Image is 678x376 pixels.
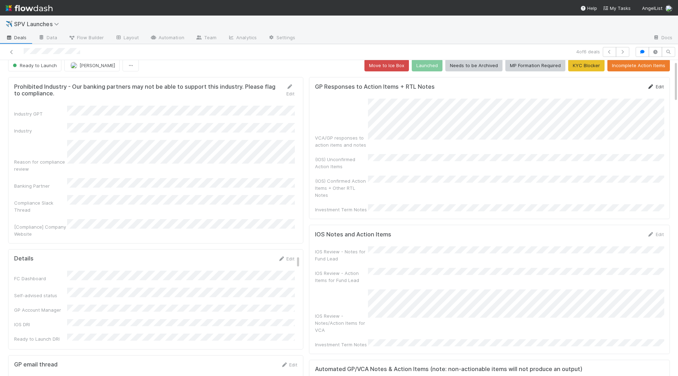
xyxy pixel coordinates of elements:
[315,231,391,238] h5: IOS Notes and Action Items
[603,5,631,12] a: My Tasks
[576,48,600,55] span: 4 of 6 deals
[190,33,222,44] a: Team
[315,341,368,348] div: Investment Term Notes
[79,63,115,68] span: [PERSON_NAME]
[607,59,670,71] button: Incomplete Action Items
[14,20,63,28] span: SPV Launches
[14,83,280,97] h5: Prohibited Industry - Our banking partners may not be able to support this industry. Please flag ...
[315,177,368,199] div: (IOS) Confirmed Action Items + Other RTL Notes
[222,33,262,44] a: Analytics
[32,33,63,44] a: Data
[647,84,664,89] a: Edit
[14,292,67,299] div: Self-advised status
[14,110,67,117] div: Industry GPT
[262,33,301,44] a: Settings
[6,2,53,14] img: logo-inverted-e16ddd16eac7371096b0.svg
[603,5,631,11] span: My Tasks
[315,312,368,334] div: IOS Review - Notes/Action Items for VCA
[364,59,409,71] button: Move to Ice Box
[412,59,442,71] button: Launched
[642,5,662,11] span: AngelList
[6,34,27,41] span: Deals
[315,134,368,148] div: VCA/GP responses to action items and notes
[286,84,295,96] a: Edit
[647,33,678,44] a: Docs
[315,156,368,170] div: (IOS) Unconfirmed Action Items
[665,5,672,12] img: avatar_aa70801e-8de5-4477-ab9d-eb7c67de69c1.png
[11,63,57,68] span: Ready to Launch
[14,306,67,313] div: GP Account Manager
[505,59,565,71] button: MP Formation Required
[315,206,368,213] div: Investment Term Notes
[109,33,144,44] a: Layout
[580,5,597,12] div: Help
[14,182,67,189] div: Banking Partner
[70,62,77,69] img: avatar_aa70801e-8de5-4477-ab9d-eb7c67de69c1.png
[14,335,67,342] div: Ready to Launch DRI
[281,362,297,368] a: Edit
[14,321,67,328] div: IOS DRI
[568,59,605,71] button: KYC Blocker
[14,275,67,282] div: FC Dashboard
[14,255,34,262] h5: Details
[315,366,664,373] h5: Automated GP/VCA Notes & Action Items (note: non-actionable items will not produce an output)
[64,59,120,71] button: [PERSON_NAME]
[315,83,435,90] h5: GP Responses to Action Items + RTL Notes
[69,34,104,41] span: Flow Builder
[8,59,61,71] button: Ready to Launch
[14,127,67,134] div: Industry
[14,158,67,172] div: Reason for compliance review
[647,231,664,237] a: Edit
[14,223,67,237] div: [Compliance] Company Website
[63,33,109,44] a: Flow Builder
[144,33,190,44] a: Automation
[445,59,502,71] button: Needs to be Archived
[6,21,13,27] span: ✈️
[14,361,58,368] h5: GP email thread
[315,248,368,262] div: IOS Review - Notes for Fund Lead
[315,270,368,284] div: IOS Review - Action Items for Fund Lead
[278,256,295,262] a: Edit
[14,199,67,213] div: Compliance Slack Thread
